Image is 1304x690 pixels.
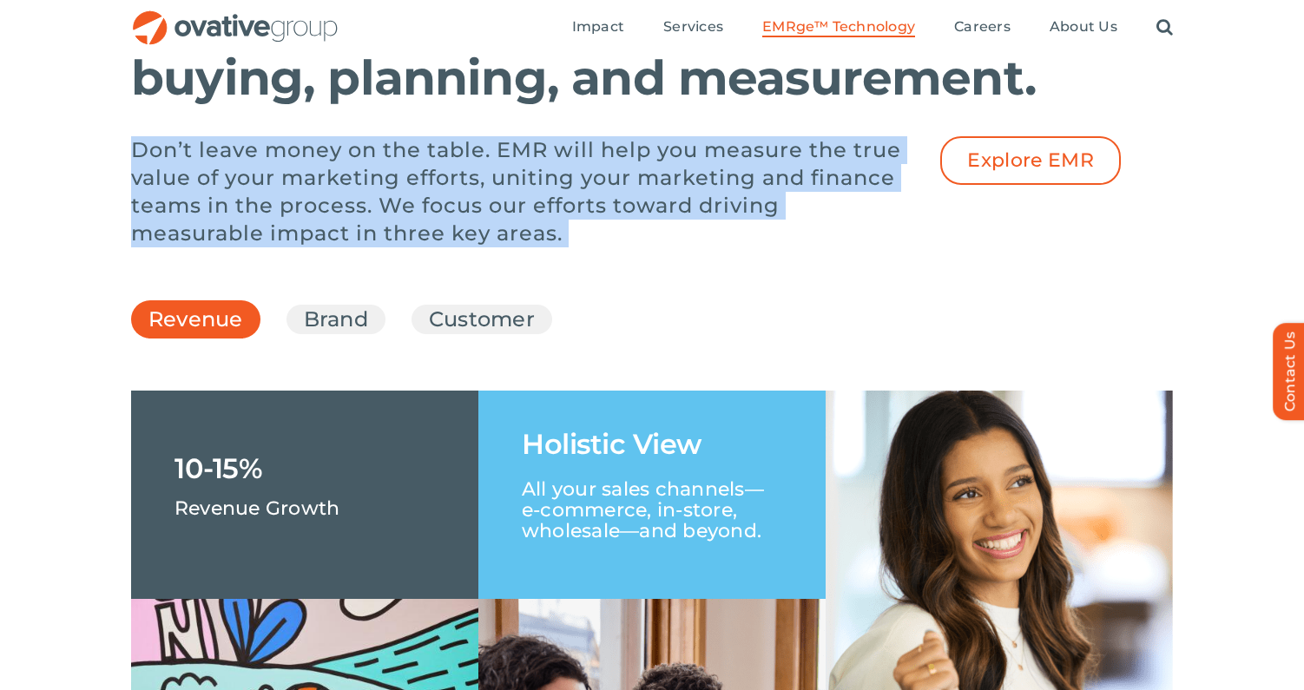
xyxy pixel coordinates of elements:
[572,18,624,36] span: Impact
[762,18,915,36] span: EMRge™ Technology
[131,136,912,247] p: Don’t leave money on the table. EMR will help you measure the true value of your marketing effort...
[572,18,624,37] a: Impact
[175,455,262,483] h1: 10-15%
[762,18,915,37] a: EMRge™ Technology
[663,18,723,37] a: Services
[663,18,723,36] span: Services
[304,305,368,334] a: Brand
[131,9,339,25] a: OG_Full_horizontal_RGB
[954,18,1011,36] span: Careers
[1156,18,1173,37] a: Search
[522,458,782,542] p: All your sales channels—e-commerce, in-store, wholesale—and beyond.
[175,483,339,517] p: Revenue Growth
[429,305,535,334] a: Customer
[940,136,1121,185] a: Explore EMR
[522,430,701,458] h1: Holistic View
[1050,18,1117,36] span: About Us
[148,305,243,343] a: Revenue
[967,149,1094,172] span: Explore EMR
[954,18,1011,37] a: Careers
[1050,18,1117,37] a: About Us
[131,296,1173,343] ul: Post Filters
